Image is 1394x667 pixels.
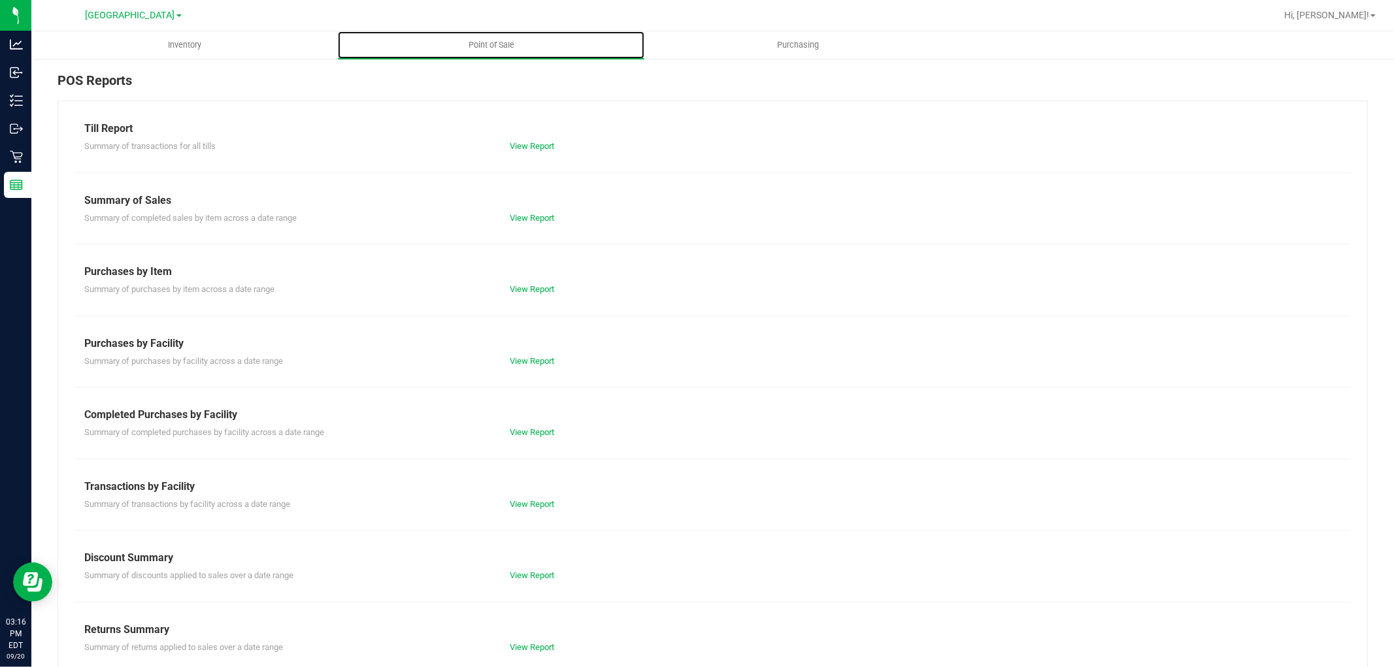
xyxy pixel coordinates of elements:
div: Completed Purchases by Facility [84,407,1341,423]
div: Purchases by Facility [84,336,1341,351]
a: View Report [510,427,554,437]
a: Point of Sale [338,31,644,59]
a: View Report [510,356,554,366]
span: [GEOGRAPHIC_DATA] [86,10,175,21]
span: Summary of transactions by facility across a date range [84,499,290,509]
div: POS Reports [58,71,1368,101]
span: Summary of returns applied to sales over a date range [84,642,283,652]
a: View Report [510,570,554,580]
span: Summary of transactions for all tills [84,141,216,151]
div: Till Report [84,121,1341,137]
a: View Report [510,141,554,151]
p: 09/20 [6,651,25,661]
div: Summary of Sales [84,193,1341,208]
span: Summary of discounts applied to sales over a date range [84,570,293,580]
div: Purchases by Item [84,264,1341,280]
a: View Report [510,499,554,509]
a: View Report [510,642,554,652]
div: Returns Summary [84,622,1341,638]
inline-svg: Inventory [10,94,23,107]
inline-svg: Analytics [10,38,23,51]
div: Discount Summary [84,550,1341,566]
a: View Report [510,284,554,294]
span: Summary of completed purchases by facility across a date range [84,427,324,437]
inline-svg: Retail [10,150,23,163]
a: Inventory [31,31,338,59]
span: Summary of completed sales by item across a date range [84,213,297,223]
iframe: Resource center [13,562,52,602]
span: Point of Sale [451,39,532,51]
a: View Report [510,213,554,223]
inline-svg: Inbound [10,66,23,79]
span: Hi, [PERSON_NAME]! [1284,10,1369,20]
div: Transactions by Facility [84,479,1341,495]
span: Summary of purchases by item across a date range [84,284,274,294]
p: 03:16 PM EDT [6,616,25,651]
a: Purchasing [644,31,951,59]
span: Summary of purchases by facility across a date range [84,356,283,366]
inline-svg: Outbound [10,122,23,135]
span: Inventory [150,39,219,51]
span: Purchasing [759,39,837,51]
inline-svg: Reports [10,178,23,191]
